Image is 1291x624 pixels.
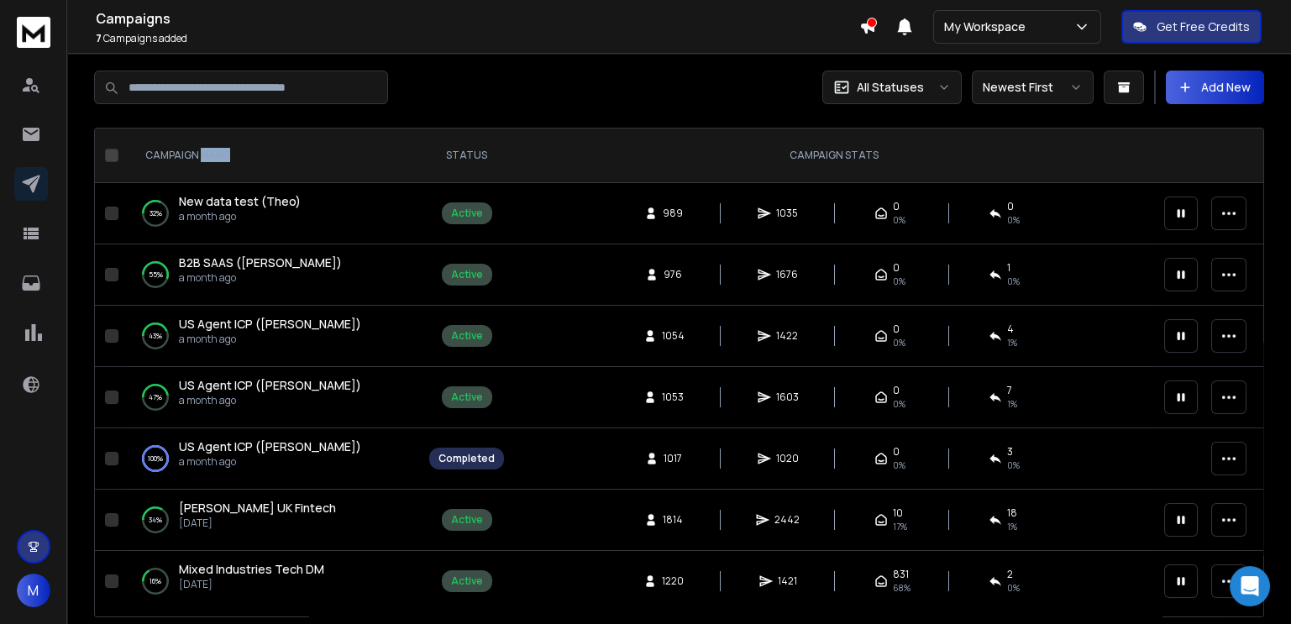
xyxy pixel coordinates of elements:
span: 4 [1007,322,1014,336]
a: US Agent ICP ([PERSON_NAME]) [179,377,361,394]
span: 0% [893,397,905,411]
div: Active [451,513,483,527]
span: 0 % [1007,459,1020,472]
span: 7 [1007,384,1012,397]
a: US Agent ICP ([PERSON_NAME]) [179,438,361,455]
span: Mixed Industries Tech DM [179,561,324,577]
span: 17 % [893,520,907,533]
span: 0 [893,384,900,397]
td: 55%B2B SAAS ([PERSON_NAME])a month ago [125,244,419,306]
p: 100 % [148,450,163,467]
p: 43 % [149,328,162,344]
p: a month ago [179,455,361,469]
p: 34 % [149,511,162,528]
a: US Agent ICP ([PERSON_NAME]) [179,316,361,333]
span: 2442 [774,513,800,527]
a: B2B SAAS ([PERSON_NAME]) [179,254,342,271]
span: 1017 [664,452,682,465]
span: 0% [893,459,905,472]
p: a month ago [179,210,301,223]
span: 1 % [1007,336,1017,349]
p: a month ago [179,333,361,346]
td: 16%Mixed Industries Tech DM[DATE] [125,551,419,612]
div: Active [451,268,483,281]
p: Campaigns added [96,32,859,45]
p: 16 % [150,573,161,590]
span: 1020 [776,452,799,465]
div: Active [451,574,483,588]
span: 1 % [1007,520,1017,533]
span: 976 [664,268,682,281]
p: My Workspace [944,18,1032,35]
span: 0 [1007,200,1014,213]
span: 0% [893,213,905,227]
button: Get Free Credits [1121,10,1262,44]
a: Mixed Industries Tech DM [179,561,324,578]
p: All Statuses [857,79,924,96]
p: a month ago [179,394,361,407]
span: 0 [893,322,900,336]
div: Completed [438,452,495,465]
span: 1 % [1007,397,1017,411]
span: 831 [893,568,909,581]
span: 3 [1007,445,1013,459]
button: M [17,574,50,607]
span: 0 % [1007,275,1020,288]
span: 68 % [893,581,911,595]
span: 1053 [662,391,684,404]
span: 1676 [776,268,798,281]
span: 0% [893,275,905,288]
div: Active [451,329,483,343]
div: Open Intercom Messenger [1230,566,1270,606]
span: 2 [1007,568,1013,581]
span: 1422 [776,329,798,343]
td: 47%US Agent ICP ([PERSON_NAME])a month ago [125,367,419,428]
span: 0 % [1007,581,1020,595]
p: 47 % [149,389,162,406]
span: 989 [663,207,683,220]
td: 32%New data test (Theo)a month ago [125,183,419,244]
a: [PERSON_NAME] UK Fintech [179,500,336,517]
span: [PERSON_NAME] UK Fintech [179,500,336,516]
th: STATUS [419,128,514,183]
td: 100%US Agent ICP ([PERSON_NAME])a month ago [125,428,419,490]
span: New data test (Theo) [179,193,301,209]
span: US Agent ICP ([PERSON_NAME]) [179,316,361,332]
span: 0 [893,200,900,213]
span: 1421 [778,574,797,588]
span: 0% [893,336,905,349]
span: 0 % [1007,213,1020,227]
span: 1054 [662,329,685,343]
td: 34%[PERSON_NAME] UK Fintech[DATE] [125,490,419,551]
a: New data test (Theo) [179,193,301,210]
span: 0 [893,445,900,459]
th: CAMPAIGN NAME [125,128,419,183]
p: 55 % [149,266,163,283]
span: 18 [1007,506,1017,520]
p: Get Free Credits [1157,18,1250,35]
button: Newest First [972,71,1094,104]
h1: Campaigns [96,8,859,29]
span: US Agent ICP ([PERSON_NAME]) [179,377,361,393]
p: a month ago [179,271,342,285]
span: 1035 [776,207,798,220]
span: 0 [893,261,900,275]
span: 1 [1007,261,1010,275]
div: Active [451,207,483,220]
span: 1814 [663,513,683,527]
th: CAMPAIGN STATS [514,128,1154,183]
p: [DATE] [179,578,324,591]
span: 10 [893,506,903,520]
img: logo [17,17,50,48]
button: Add New [1166,71,1264,104]
span: 7 [96,31,102,45]
div: Active [451,391,483,404]
p: [DATE] [179,517,336,530]
td: 43%US Agent ICP ([PERSON_NAME])a month ago [125,306,419,367]
span: 1603 [776,391,799,404]
p: 32 % [150,205,162,222]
